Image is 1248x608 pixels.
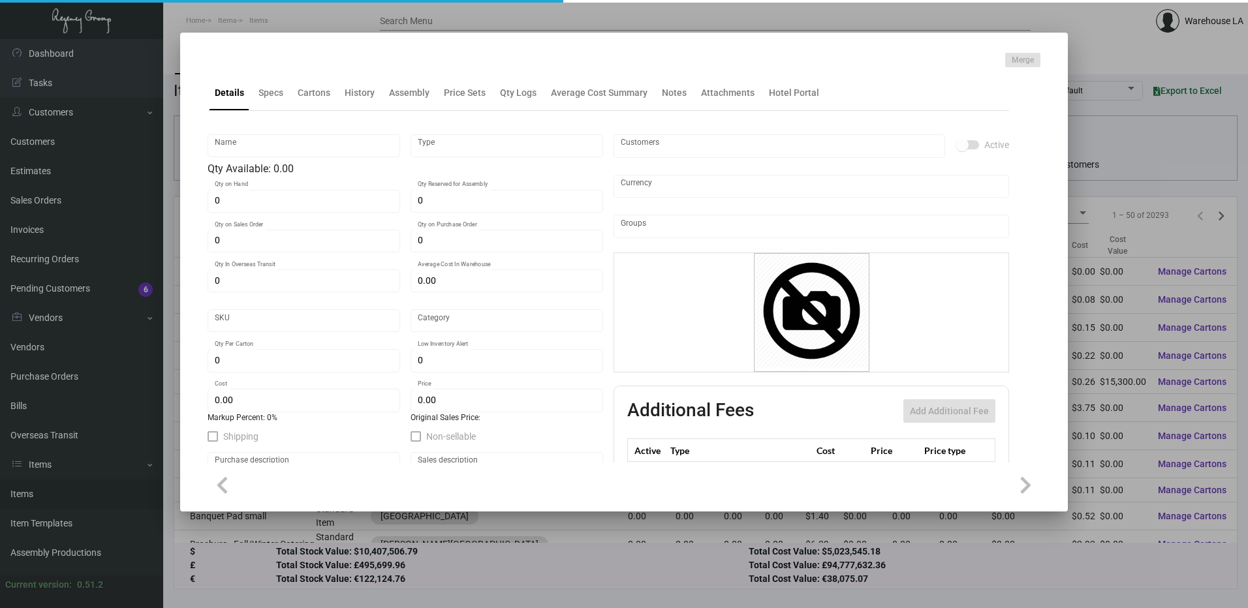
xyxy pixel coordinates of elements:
th: Price [867,439,921,462]
div: Notes [662,86,687,100]
th: Price type [921,439,980,462]
th: Active [628,439,668,462]
th: Cost [813,439,867,462]
div: Hotel Portal [769,86,819,100]
div: Average Cost Summary [551,86,647,100]
div: Qty Available: 0.00 [208,161,603,177]
div: Specs [258,86,283,100]
span: Shipping [223,429,258,444]
div: Assembly [389,86,429,100]
h2: Additional Fees [627,399,754,423]
div: History [345,86,375,100]
th: Type [667,439,813,462]
span: Active [984,137,1009,153]
button: Add Additional Fee [903,399,995,423]
div: Details [215,86,244,100]
span: Merge [1012,55,1034,66]
div: Price Sets [444,86,486,100]
input: Add new.. [621,141,939,151]
button: Merge [1005,53,1040,67]
div: Qty Logs [500,86,537,100]
span: Add Additional Fee [910,406,989,416]
input: Add new.. [621,221,1003,232]
div: Current version: [5,578,72,592]
div: Cartons [298,86,330,100]
span: Non-sellable [426,429,476,444]
div: 0.51.2 [77,578,103,592]
div: Attachments [701,86,755,100]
